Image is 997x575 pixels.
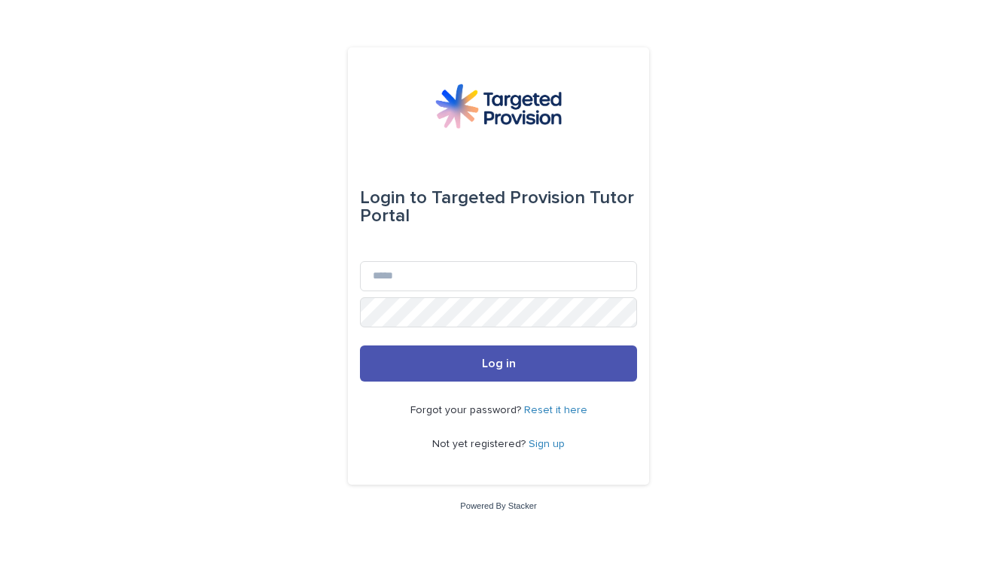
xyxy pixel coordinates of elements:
button: Log in [360,345,637,382]
img: M5nRWzHhSzIhMunXDL62 [435,84,562,129]
span: Forgot your password? [410,405,524,415]
div: Targeted Provision Tutor Portal [360,177,637,237]
a: Powered By Stacker [460,501,536,510]
span: Not yet registered? [432,439,529,449]
a: Reset it here [524,405,587,415]
span: Login to [360,189,427,207]
a: Sign up [529,439,565,449]
span: Log in [482,357,516,370]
